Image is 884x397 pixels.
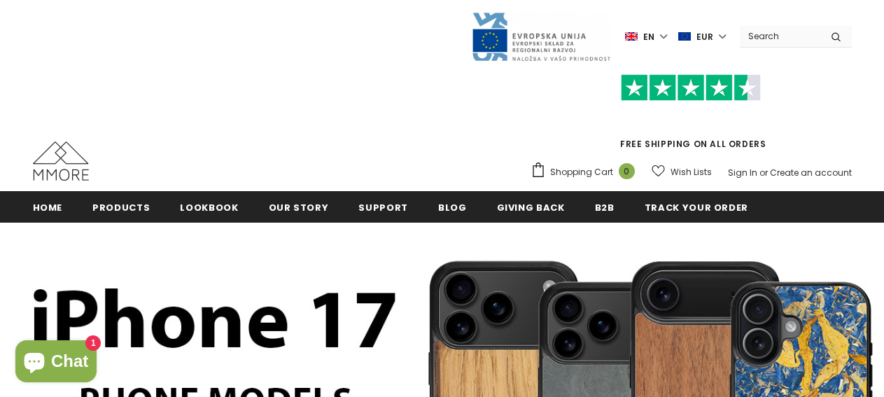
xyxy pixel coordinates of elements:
span: or [759,167,768,179]
a: Blog [438,191,467,223]
a: Sign In [728,167,757,179]
inbox-online-store-chat: Shopify online store chat [11,340,101,386]
a: Track your order [645,191,748,223]
span: Blog [438,201,467,214]
a: support [358,191,408,223]
span: Track your order [645,201,748,214]
a: Shopping Cart 0 [531,162,642,183]
span: en [643,30,654,44]
span: B2B [595,201,615,214]
a: Home [33,191,63,223]
img: i-lang-1.png [625,31,638,43]
span: Home [33,201,63,214]
span: EUR [696,30,713,44]
a: Products [92,191,150,223]
a: Our Story [269,191,329,223]
span: Shopping Cart [550,165,613,179]
img: MMORE Cases [33,141,89,181]
iframe: Customer reviews powered by Trustpilot [531,101,852,137]
span: Our Story [269,201,329,214]
input: Search Site [740,26,820,46]
span: 0 [619,163,635,179]
a: Wish Lists [652,160,712,184]
span: Giving back [497,201,565,214]
span: support [358,201,408,214]
a: Lookbook [180,191,238,223]
img: Javni Razpis [471,11,611,62]
img: Trust Pilot Stars [621,74,761,102]
span: FREE SHIPPING ON ALL ORDERS [531,81,852,150]
span: Lookbook [180,201,238,214]
span: Wish Lists [671,165,712,179]
a: B2B [595,191,615,223]
a: Giving back [497,191,565,223]
a: Create an account [770,167,852,179]
a: Javni Razpis [471,30,611,42]
span: Products [92,201,150,214]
